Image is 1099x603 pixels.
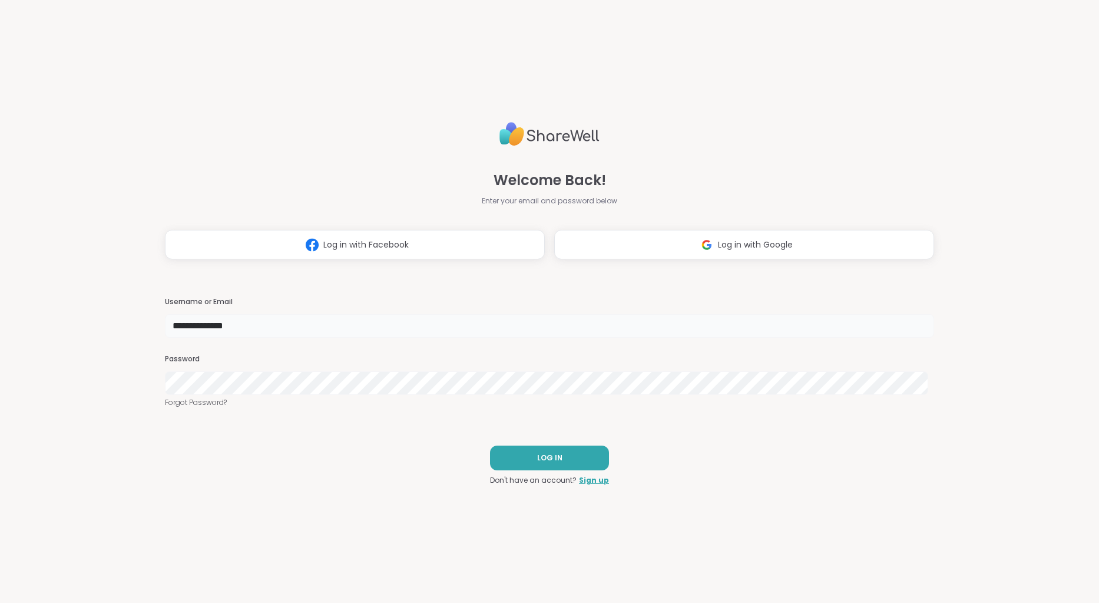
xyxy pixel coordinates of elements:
h3: Password [165,354,934,364]
span: Enter your email and password below [482,196,617,206]
button: Log in with Facebook [165,230,545,259]
h3: Username or Email [165,297,934,307]
a: Forgot Password? [165,397,934,408]
a: Sign up [579,475,609,486]
span: Log in with Google [718,239,793,251]
img: ShareWell Logomark [301,234,323,256]
span: LOG IN [537,453,562,463]
img: ShareWell Logo [499,117,600,151]
span: Don't have an account? [490,475,577,486]
span: Log in with Facebook [323,239,409,251]
button: LOG IN [490,446,609,470]
button: Log in with Google [554,230,934,259]
span: Welcome Back! [494,170,606,191]
img: ShareWell Logomark [696,234,718,256]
